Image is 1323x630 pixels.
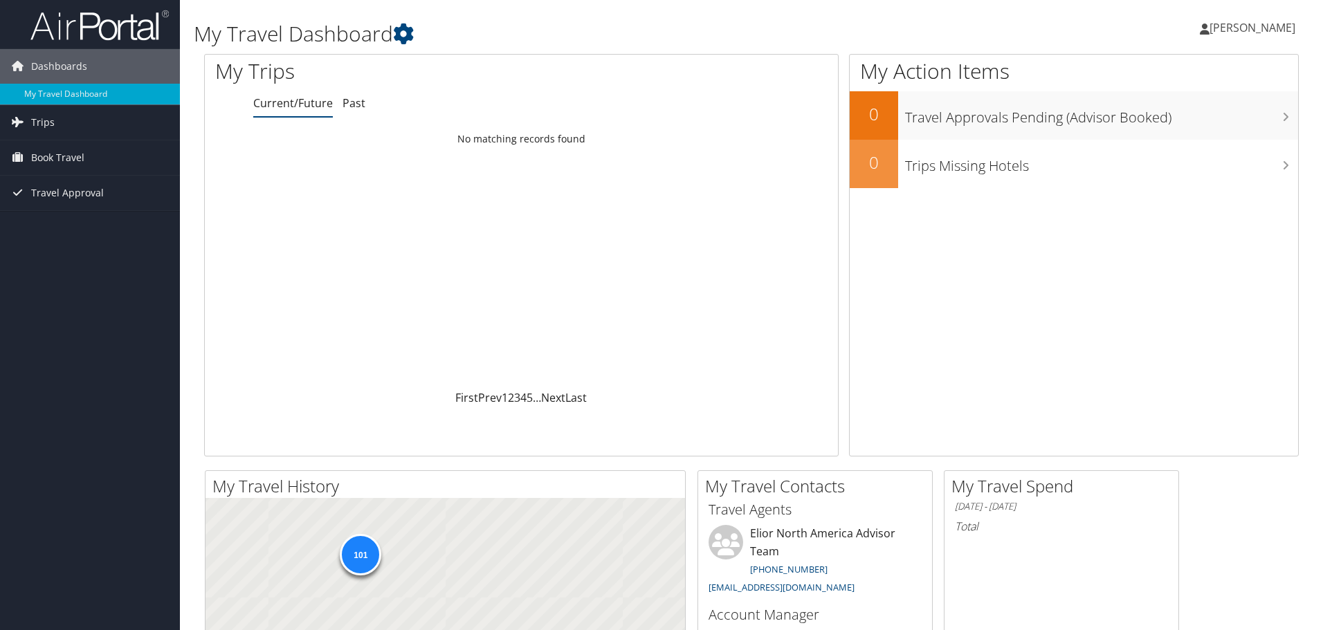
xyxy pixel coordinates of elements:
a: 3 [514,390,520,405]
a: Past [343,95,365,111]
h1: My Travel Dashboard [194,19,938,48]
a: [PHONE_NUMBER] [750,563,828,575]
h2: 0 [850,151,898,174]
h3: Travel Agents [709,500,922,519]
span: Book Travel [31,140,84,175]
a: Last [565,390,587,405]
span: Trips [31,105,55,140]
a: 2 [508,390,514,405]
h3: Travel Approvals Pending (Advisor Booked) [905,101,1298,127]
h6: Total [955,519,1168,534]
h2: My Travel Spend [951,474,1178,498]
h6: [DATE] - [DATE] [955,500,1168,513]
span: Dashboards [31,49,87,84]
a: 0Travel Approvals Pending (Advisor Booked) [850,91,1298,140]
h2: 0 [850,102,898,126]
span: Travel Approval [31,176,104,210]
a: [PERSON_NAME] [1200,7,1309,48]
img: airportal-logo.png [30,9,169,41]
a: Next [541,390,565,405]
a: [EMAIL_ADDRESS][DOMAIN_NAME] [709,581,855,593]
span: [PERSON_NAME] [1210,20,1295,35]
span: … [533,390,541,405]
a: 4 [520,390,527,405]
h2: My Travel Contacts [705,474,932,498]
div: 101 [340,534,381,575]
a: 5 [527,390,533,405]
a: Current/Future [253,95,333,111]
h2: My Travel History [212,474,685,498]
h1: My Action Items [850,57,1298,86]
td: No matching records found [205,127,838,151]
a: 1 [502,390,508,405]
h1: My Trips [215,57,564,86]
h3: Account Manager [709,605,922,624]
a: Prev [478,390,502,405]
li: Elior North America Advisor Team [702,525,929,599]
a: 0Trips Missing Hotels [850,140,1298,188]
a: First [455,390,478,405]
h3: Trips Missing Hotels [905,149,1298,176]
